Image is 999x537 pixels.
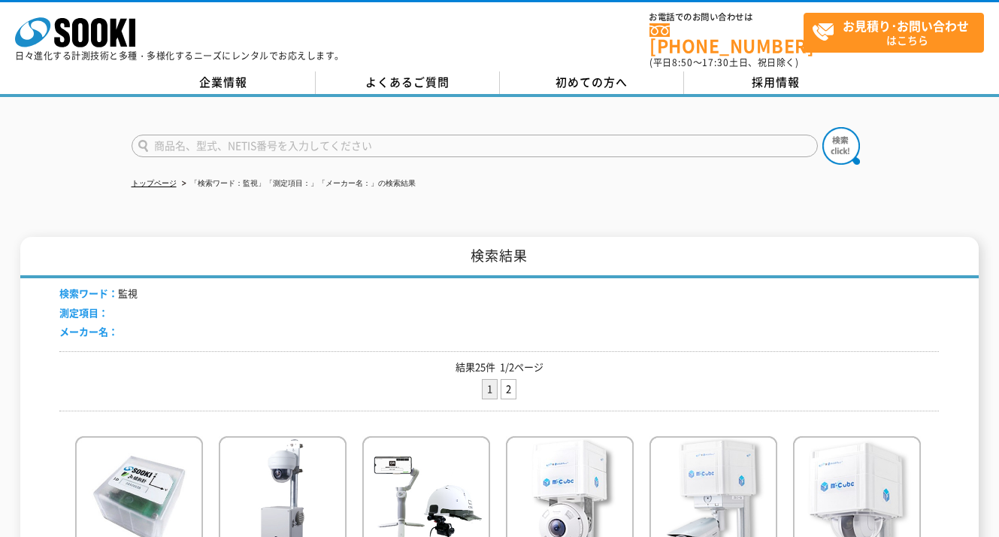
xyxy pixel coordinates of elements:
[132,179,177,187] a: トップページ
[822,127,860,165] img: btn_search.png
[132,135,818,157] input: 商品名、型式、NETIS番号を入力してください
[684,71,868,94] a: 採用情報
[20,237,979,278] h1: 検索結果
[482,379,498,399] li: 1
[702,56,729,69] span: 17:30
[59,324,118,338] span: メーカー名：
[812,14,983,51] span: はこちら
[843,17,969,35] strong: お見積り･お問い合わせ
[15,51,344,60] p: 日々進化する計測技術と多種・多様化するニーズにレンタルでお応えします。
[804,13,984,53] a: お見積り･お問い合わせはこちら
[316,71,500,94] a: よくあるご質問
[649,13,804,22] span: お電話でのお問い合わせは
[179,176,416,192] li: 「検索ワード：監視」「測定項目：」「メーカー名：」の検索結果
[649,56,798,69] span: (平日 ～ 土日、祝日除く)
[59,360,939,375] p: 結果25件 1/2ページ
[132,71,316,94] a: 企業情報
[501,380,516,399] a: 2
[556,74,628,90] span: 初めての方へ
[59,305,108,320] span: 測定項目：
[500,71,684,94] a: 初めての方へ
[59,286,118,300] span: 検索ワード：
[59,286,138,302] li: 監視
[672,56,693,69] span: 8:50
[649,23,804,54] a: [PHONE_NUMBER]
